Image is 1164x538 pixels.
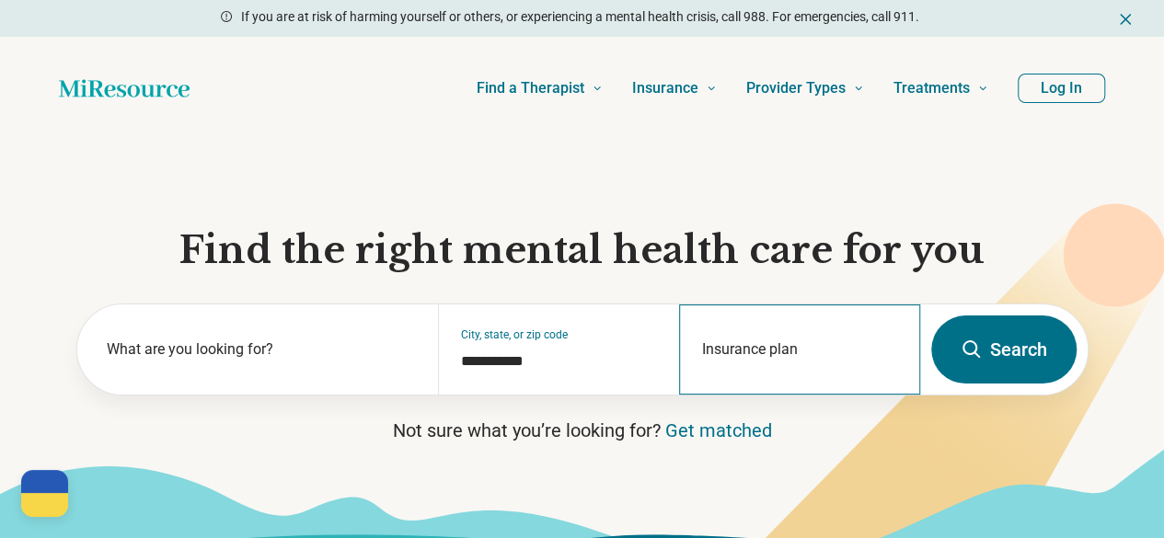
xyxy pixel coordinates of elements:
[665,419,772,441] a: Get matched
[746,75,846,101] span: Provider Types
[632,52,717,125] a: Insurance
[477,52,603,125] a: Find a Therapist
[893,75,970,101] span: Treatments
[632,75,698,101] span: Insurance
[1116,7,1135,29] button: Dismiss
[746,52,864,125] a: Provider Types
[76,226,1089,274] h1: Find the right mental health care for you
[107,338,417,361] label: What are you looking for?
[1018,74,1105,103] button: Log In
[76,418,1089,443] p: Not sure what you’re looking for?
[893,52,988,125] a: Treatments
[477,75,584,101] span: Find a Therapist
[59,70,190,107] a: Home page
[931,315,1077,383] button: Search
[241,7,919,27] p: If you are at risk of harming yourself or others, or experiencing a mental health crisis, call 98...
